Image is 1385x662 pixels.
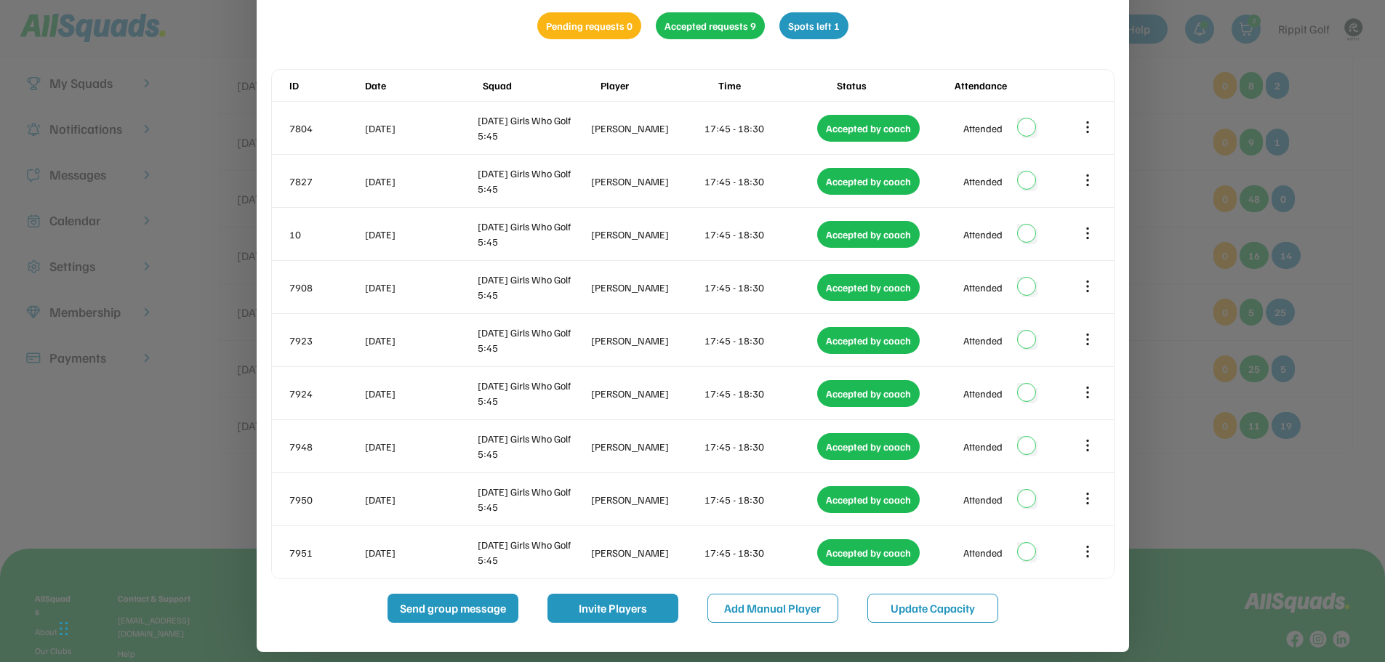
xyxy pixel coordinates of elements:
[478,272,588,302] div: [DATE] Girls Who Golf 5:45
[365,386,475,401] div: [DATE]
[955,78,1069,93] div: Attendance
[365,492,475,507] div: [DATE]
[963,386,1003,401] div: Attended
[591,121,702,136] div: [PERSON_NAME]
[601,78,715,93] div: Player
[478,113,588,143] div: [DATE] Girls Who Golf 5:45
[963,174,1003,189] div: Attended
[817,168,920,195] div: Accepted by coach
[289,280,362,295] div: 7908
[779,12,848,39] div: Spots left 1
[365,174,475,189] div: [DATE]
[817,274,920,301] div: Accepted by coach
[289,121,362,136] div: 7804
[817,433,920,460] div: Accepted by coach
[704,174,815,189] div: 17:45 - 18:30
[289,492,362,507] div: 7950
[704,386,815,401] div: 17:45 - 18:30
[591,227,702,242] div: [PERSON_NAME]
[817,486,920,513] div: Accepted by coach
[704,333,815,348] div: 17:45 - 18:30
[365,333,475,348] div: [DATE]
[478,378,588,408] div: [DATE] Girls Who Golf 5:45
[704,545,815,560] div: 17:45 - 18:30
[963,333,1003,348] div: Attended
[547,594,678,623] button: Invite Players
[365,280,475,295] div: [DATE]
[704,227,815,242] div: 17:45 - 18:30
[478,431,588,461] div: [DATE] Girls Who Golf 5:45
[483,78,598,93] div: Squad
[478,484,588,514] div: [DATE] Girls Who Golf 5:45
[704,121,815,136] div: 17:45 - 18:30
[289,227,362,242] div: 10
[388,594,518,623] button: Send group message
[591,439,702,454] div: [PERSON_NAME]
[867,594,998,623] button: Update Capacity
[365,121,475,136] div: [DATE]
[591,333,702,348] div: [PERSON_NAME]
[478,537,588,568] div: [DATE] Girls Who Golf 5:45
[365,227,475,242] div: [DATE]
[718,78,833,93] div: Time
[478,325,588,355] div: [DATE] Girls Who Golf 5:45
[289,174,362,189] div: 7827
[707,594,838,623] button: Add Manual Player
[963,545,1003,560] div: Attended
[289,439,362,454] div: 7948
[963,280,1003,295] div: Attended
[656,12,765,39] div: Accepted requests 9
[365,439,475,454] div: [DATE]
[289,545,362,560] div: 7951
[817,221,920,248] div: Accepted by coach
[817,115,920,142] div: Accepted by coach
[817,539,920,566] div: Accepted by coach
[537,12,641,39] div: Pending requests 0
[591,174,702,189] div: [PERSON_NAME]
[591,492,702,507] div: [PERSON_NAME]
[289,333,362,348] div: 7923
[365,545,475,560] div: [DATE]
[817,380,920,407] div: Accepted by coach
[837,78,952,93] div: Status
[478,166,588,196] div: [DATE] Girls Who Golf 5:45
[289,78,362,93] div: ID
[963,227,1003,242] div: Attended
[963,492,1003,507] div: Attended
[817,327,920,354] div: Accepted by coach
[365,78,480,93] div: Date
[478,219,588,249] div: [DATE] Girls Who Golf 5:45
[704,492,815,507] div: 17:45 - 18:30
[289,386,362,401] div: 7924
[963,121,1003,136] div: Attended
[963,439,1003,454] div: Attended
[704,439,815,454] div: 17:45 - 18:30
[591,280,702,295] div: [PERSON_NAME]
[591,386,702,401] div: [PERSON_NAME]
[591,545,702,560] div: [PERSON_NAME]
[704,280,815,295] div: 17:45 - 18:30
